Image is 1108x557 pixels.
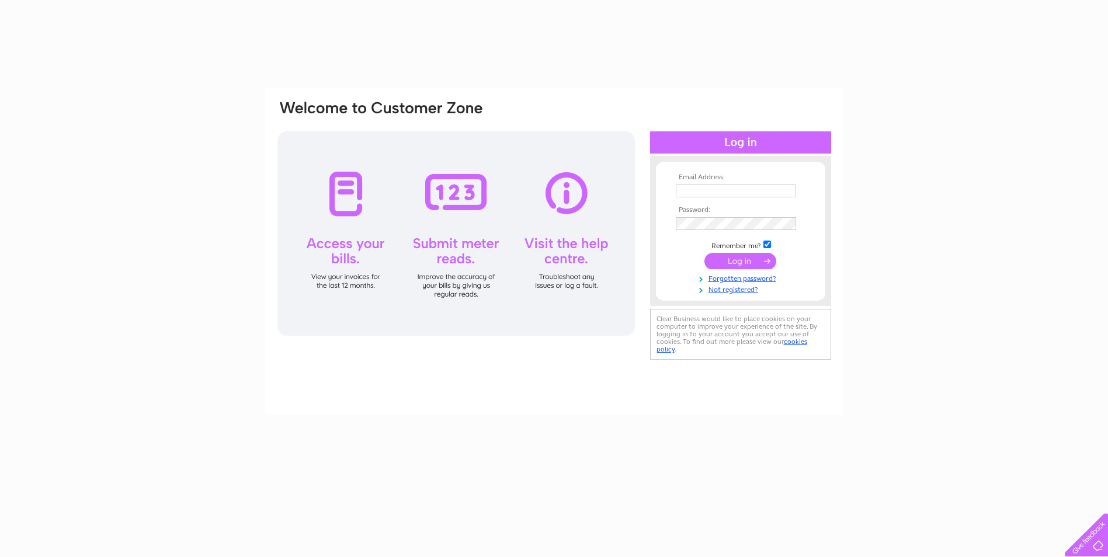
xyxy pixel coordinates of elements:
[657,337,807,353] a: cookies policy
[673,173,808,182] th: Email Address:
[673,239,808,250] td: Remember me?
[704,253,776,269] input: Submit
[673,206,808,214] th: Password:
[650,309,831,360] div: Clear Business would like to place cookies on your computer to improve your experience of the sit...
[676,283,808,294] a: Not registered?
[676,272,808,283] a: Forgotten password?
